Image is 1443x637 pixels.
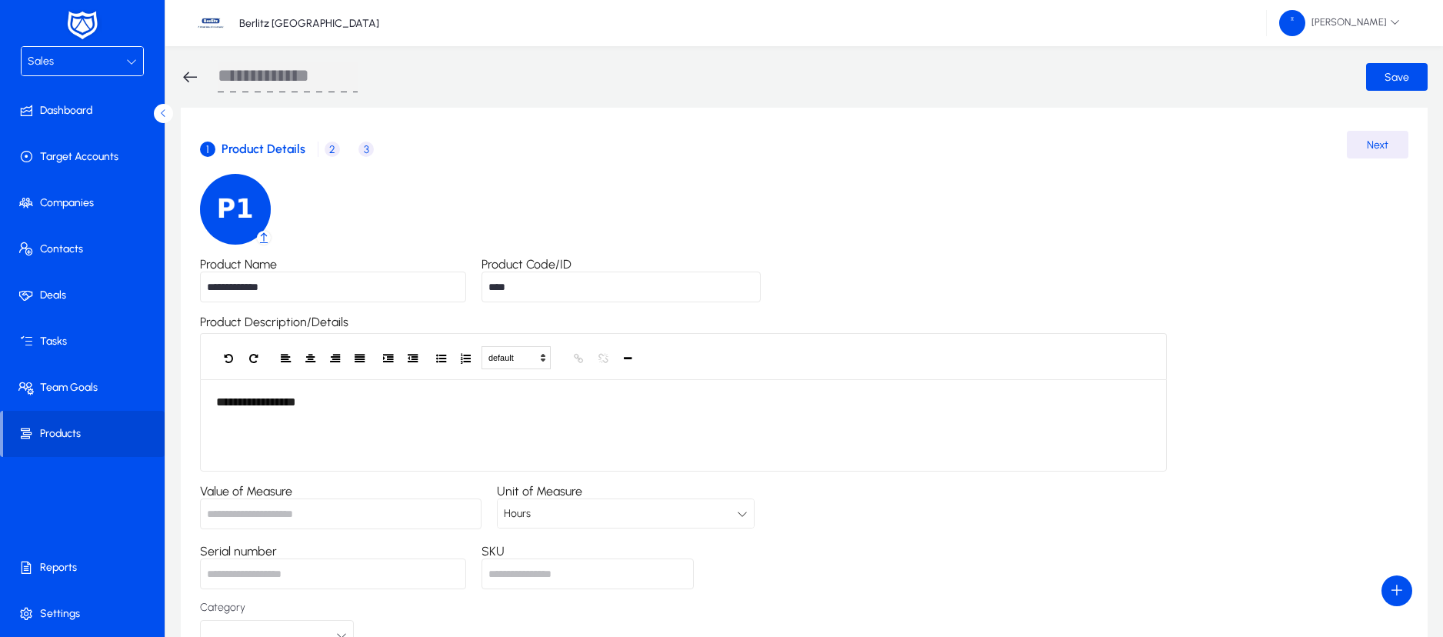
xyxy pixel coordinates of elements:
button: Justify Right [322,348,347,369]
span: Sales [28,55,54,68]
button: Redo [241,348,265,369]
a: Tasks [3,318,168,365]
span: Reports [3,560,168,575]
img: 53.png [200,174,271,245]
img: white-logo.png [63,9,102,42]
span: 1 [200,142,215,157]
span: Save [1385,71,1409,84]
label: Product Description/Details [200,315,348,329]
span: Product Details [222,143,305,155]
a: Dashboard [3,88,168,134]
button: Outdent [400,348,425,369]
a: Deals [3,272,168,318]
span: Products [3,426,165,442]
button: Unordered List [428,348,453,369]
span: Team Goals [3,380,168,395]
label: Serial number [200,544,277,559]
label: Product Code/ID [482,257,572,272]
button: Horizontal Line [615,348,640,369]
a: Companies [3,180,168,226]
button: default [482,346,551,369]
label: Value of Measure [200,484,292,499]
label: Product Name [200,257,277,272]
a: Settings [3,591,168,637]
button: Ordered List [453,348,478,369]
label: Category [200,602,354,614]
button: Undo [216,348,241,369]
button: Save [1366,63,1428,91]
button: [PERSON_NAME] [1267,9,1412,37]
span: 2 [325,142,340,157]
span: Settings [3,606,168,622]
span: Companies [3,195,168,211]
p: Berlitz [GEOGRAPHIC_DATA] [239,17,379,30]
a: Target Accounts [3,134,168,180]
span: Contacts [3,242,168,257]
button: Next [1347,131,1408,158]
span: 3 [358,142,374,157]
span: Next [1367,138,1388,152]
span: Tasks [3,334,168,349]
span: [PERSON_NAME] [1279,10,1400,36]
label: SKU [482,544,505,559]
a: Reports [3,545,168,591]
span: Target Accounts [3,149,168,165]
span: Hours [504,507,531,520]
button: Justify Center [298,348,322,369]
label: Unit of Measure [497,484,582,499]
button: Justify Left [273,348,298,369]
button: Indent [375,348,400,369]
a: Contacts [3,226,168,272]
span: Dashboard [3,103,168,118]
a: Team Goals [3,365,168,411]
img: 37.jpg [196,8,225,38]
button: Justify Full [347,348,372,369]
img: 58.png [1279,10,1305,36]
span: Deals [3,288,168,303]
